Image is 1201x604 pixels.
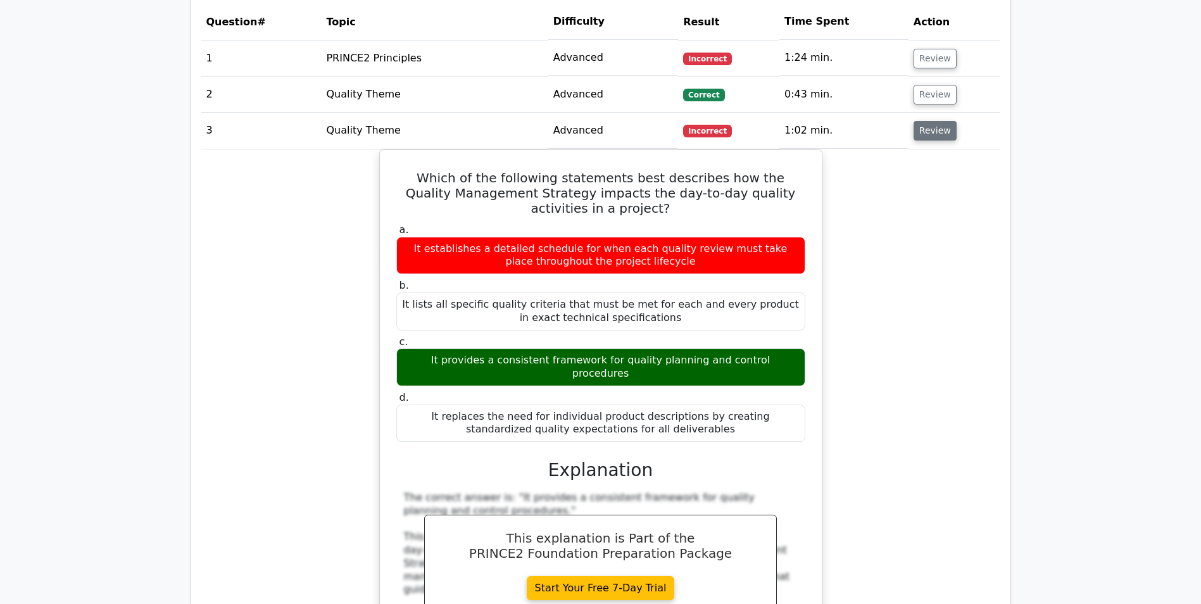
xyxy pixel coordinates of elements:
[201,40,322,76] td: 1
[201,77,322,113] td: 2
[909,4,1000,40] th: Action
[779,113,909,149] td: 1:02 min.
[321,4,548,40] th: Topic
[548,77,678,113] td: Advanced
[404,460,798,481] h3: Explanation
[914,49,957,68] button: Review
[779,4,909,40] th: Time Spent
[399,391,409,403] span: d.
[399,336,408,348] span: c.
[683,125,732,137] span: Incorrect
[321,77,548,113] td: Quality Theme
[321,113,548,149] td: Quality Theme
[914,85,957,104] button: Review
[396,237,805,275] div: It establishes a detailed schedule for when each quality review must take place throughout the pr...
[548,4,678,40] th: Difficulty
[206,16,258,28] span: Question
[399,223,409,236] span: a.
[201,113,322,149] td: 3
[527,576,675,600] a: Start Your Free 7-Day Trial
[395,170,807,216] h5: Which of the following statements best describes how the Quality Management Strategy impacts the ...
[683,89,724,101] span: Correct
[914,121,957,141] button: Review
[548,113,678,149] td: Advanced
[201,4,322,40] th: #
[396,405,805,443] div: It replaces the need for individual product descriptions by creating standardized quality expecta...
[396,293,805,330] div: It lists all specific quality criteria that must be met for each and every product in exact techn...
[396,348,805,386] div: It provides a consistent framework for quality planning and control procedures
[779,77,909,113] td: 0:43 min.
[683,53,732,65] span: Incorrect
[548,40,678,76] td: Advanced
[321,40,548,76] td: PRINCE2 Principles
[678,4,779,40] th: Result
[399,279,409,291] span: b.
[779,40,909,76] td: 1:24 min.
